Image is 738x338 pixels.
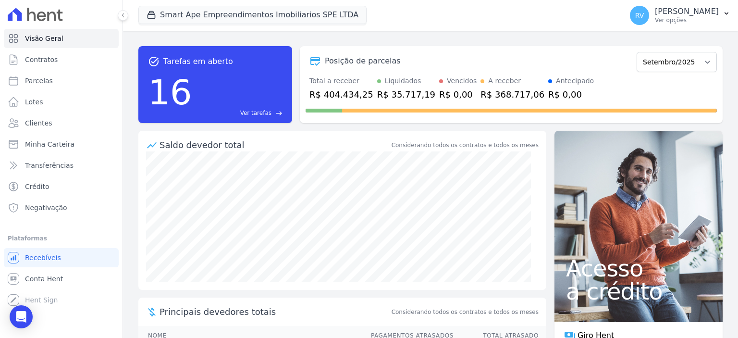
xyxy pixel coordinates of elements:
[4,135,119,154] a: Minha Carteira
[309,88,373,101] div: R$ 404.434,25
[4,248,119,267] a: Recebíveis
[566,280,711,303] span: a crédito
[163,56,233,67] span: Tarefas em aberto
[4,71,119,90] a: Parcelas
[4,50,119,69] a: Contratos
[377,88,435,101] div: R$ 35.717,19
[240,109,271,117] span: Ver tarefas
[4,29,119,48] a: Visão Geral
[635,12,644,19] span: RV
[25,55,58,64] span: Contratos
[25,274,63,284] span: Conta Hent
[25,97,43,107] span: Lotes
[622,2,738,29] button: RV [PERSON_NAME] Ver opções
[196,109,283,117] a: Ver tarefas east
[25,161,74,170] span: Transferências
[556,76,594,86] div: Antecipado
[25,203,67,213] span: Negativação
[25,182,49,191] span: Crédito
[138,6,367,24] button: Smart Ape Empreendimentos Imobiliarios SPE LTDA
[4,177,119,196] a: Crédito
[447,76,477,86] div: Vencidos
[25,76,53,86] span: Parcelas
[4,113,119,133] a: Clientes
[309,76,373,86] div: Total a receber
[325,55,401,67] div: Posição de parcelas
[8,233,115,244] div: Plataformas
[439,88,477,101] div: R$ 0,00
[4,92,119,112] a: Lotes
[25,253,61,263] span: Recebíveis
[4,156,119,175] a: Transferências
[4,269,119,288] a: Conta Hent
[25,139,74,149] span: Minha Carteira
[10,305,33,328] div: Open Intercom Messenger
[4,198,119,217] a: Negativação
[148,56,160,67] span: task_alt
[480,88,544,101] div: R$ 368.717,06
[25,34,63,43] span: Visão Geral
[392,308,539,316] span: Considerando todos os contratos e todos os meses
[25,118,52,128] span: Clientes
[148,67,192,117] div: 16
[488,76,521,86] div: A receber
[392,141,539,150] div: Considerando todos os contratos e todos os meses
[160,138,390,151] div: Saldo devedor total
[385,76,421,86] div: Liquidados
[655,16,719,24] p: Ver opções
[655,7,719,16] p: [PERSON_NAME]
[548,88,594,101] div: R$ 0,00
[160,305,390,318] span: Principais devedores totais
[275,110,283,117] span: east
[566,257,711,280] span: Acesso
